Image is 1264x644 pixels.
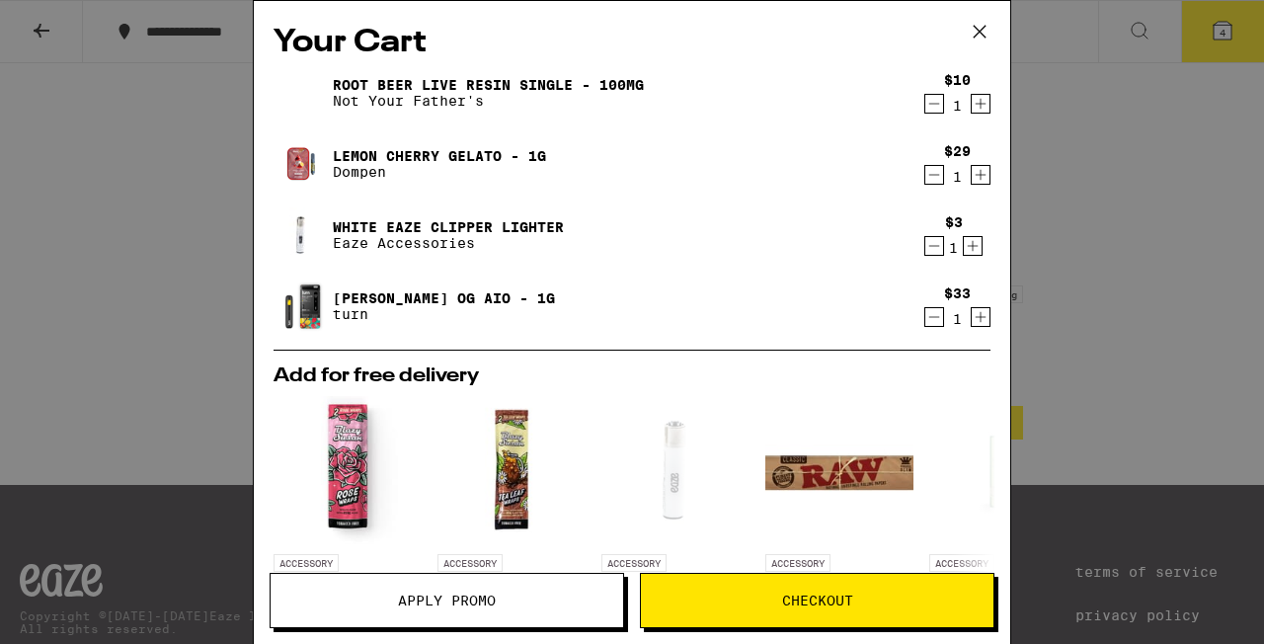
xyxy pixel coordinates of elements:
button: Decrement [924,165,944,185]
div: $29 [944,143,971,159]
button: Increment [971,94,990,114]
button: Checkout [640,573,994,628]
button: Decrement [924,307,944,327]
p: ACCESSORY [765,554,830,572]
div: 1 [944,98,971,114]
p: Not Your Father's [333,93,644,109]
a: Root Beer Live Resin Single - 100mg [333,77,644,93]
img: Mango Guava OG AIO - 1g [274,279,329,334]
img: Zig-Zag - 1 1/4" Organic Hemp Papers [929,396,1077,544]
h2: Your Cart [274,21,990,65]
div: 1 [945,240,963,256]
p: ACCESSORY [437,554,503,572]
a: Open page for Tea Leaf Wraps King Size Cones 2-Pack from Blazy Susan [437,396,586,640]
a: Lemon Cherry Gelato - 1g [333,148,546,164]
span: Hi. Need any help? [12,14,142,30]
p: Eaze Accessories [333,235,564,251]
p: ACCESSORY [929,554,994,572]
button: Increment [971,307,990,327]
img: Blazy Susan - Rose Petal Wraps 2-Pack [274,396,422,544]
a: Open page for White Eaze Clipper Lighter from Eaze Accessories [601,396,750,642]
p: Dompen [333,164,546,180]
img: White Eaze Clipper Lighter [274,207,329,263]
div: $3 [945,214,963,230]
img: Blazy Susan - Tea Leaf Wraps King Size Cones 2-Pack [437,396,586,544]
p: turn [333,306,555,322]
button: Decrement [924,94,944,114]
div: 1 [944,311,971,327]
div: $10 [944,72,971,88]
span: Apply Promo [398,594,496,607]
a: Open page for Rose Petal Wraps 2-Pack from Blazy Susan [274,396,422,640]
div: 1 [944,169,971,185]
button: Decrement [924,236,944,256]
button: Apply Promo [270,573,624,628]
img: Root Beer Live Resin Single - 100mg [274,65,329,121]
a: Open page for 1 1/4" Organic Hemp Papers from Zig-Zag [929,396,1077,640]
button: Increment [963,236,983,256]
a: [PERSON_NAME] OG AIO - 1g [333,290,555,306]
button: Increment [971,165,990,185]
p: ACCESSORY [601,554,667,572]
h2: Add for free delivery [274,366,990,386]
a: White Eaze Clipper Lighter [333,219,564,235]
img: RAW - King Size Slim Classic Rolling Papers [765,396,913,544]
img: Lemon Cherry Gelato - 1g [274,136,329,192]
p: ACCESSORY [274,554,339,572]
a: Open page for King Size Slim Classic Rolling Papers from RAW [765,396,913,640]
span: Checkout [782,594,853,607]
div: $33 [944,285,971,301]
